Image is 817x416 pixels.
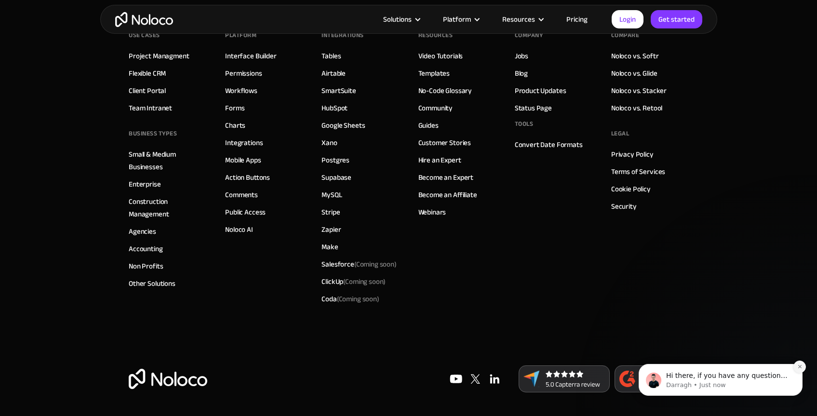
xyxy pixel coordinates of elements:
[225,188,258,201] a: Comments
[321,241,338,253] a: Make
[321,102,348,114] a: HubSpot
[337,292,379,306] span: (Coming soon)
[624,303,817,411] iframe: Intercom notifications message
[515,67,528,80] a: Blog
[321,136,337,149] a: Xano
[129,178,161,190] a: Enterprise
[554,13,600,26] a: Pricing
[129,195,206,220] a: Construction Management
[321,275,386,288] div: ClickUp
[490,13,554,26] div: Resources
[371,13,431,26] div: Solutions
[321,154,349,166] a: Postgres
[418,171,474,184] a: Become an Expert
[225,67,262,80] a: Permissions
[418,84,472,97] a: No-Code Glossary
[225,84,257,97] a: Workflows
[225,136,263,149] a: Integrations
[129,225,156,238] a: Agencies
[611,67,657,80] a: Noloco vs. Glide
[515,102,552,114] a: Status Page
[612,10,643,28] a: Login
[418,154,461,166] a: Hire an Expert
[321,84,356,97] a: SmartSuite
[515,50,528,62] a: Jobs
[42,78,166,86] p: Message from Darragh, sent Just now
[651,10,702,28] a: Get started
[225,223,253,236] a: Noloco AI
[418,50,463,62] a: Video Tutorials
[321,119,365,132] a: Google Sheets
[418,119,439,132] a: Guides
[515,138,583,151] a: Convert Date Formats
[431,13,490,26] div: Platform
[321,258,397,270] div: Salesforce
[321,171,351,184] a: Supabase
[225,119,245,132] a: Charts
[321,67,346,80] a: Airtable
[169,57,182,70] button: Dismiss notification
[22,69,37,85] img: Profile image for Darragh
[321,293,379,305] div: Coda
[225,102,244,114] a: Forms
[354,257,397,271] span: (Coming soon)
[383,13,412,26] div: Solutions
[321,223,341,236] a: Zapier
[611,126,629,141] div: Legal
[418,102,453,114] a: Community
[225,50,276,62] a: Interface Builder
[418,206,446,218] a: Webinars
[418,188,477,201] a: Become an Affiliate
[321,206,340,218] a: Stripe
[611,50,659,62] a: Noloco vs. Softr
[129,277,175,290] a: Other Solutions
[225,171,270,184] a: Action Buttons
[443,13,471,26] div: Platform
[515,84,566,97] a: Product Updates
[515,117,534,131] div: Tools
[225,154,261,166] a: Mobile Apps
[129,242,163,255] a: Accounting
[129,126,177,141] div: BUSINESS TYPES
[321,188,342,201] a: MySQL
[611,200,637,213] a: Security
[611,102,662,114] a: Noloco vs. Retool
[343,275,386,288] span: (Coming soon)
[129,260,163,272] a: Non Profits
[14,61,178,93] div: message notification from Darragh, Just now. Hi there, if you have any questions about our pricin...
[321,50,341,62] a: Tables
[129,102,172,114] a: Team Intranet
[611,148,654,161] a: Privacy Policy
[611,165,665,178] a: Terms of Services
[115,12,173,27] a: home
[129,84,166,97] a: Client Portal
[502,13,535,26] div: Resources
[418,136,471,149] a: Customer Stories
[418,67,450,80] a: Templates
[129,50,189,62] a: Project Managment
[611,84,667,97] a: Noloco vs. Stacker
[225,206,266,218] a: Public Access
[611,183,651,195] a: Cookie Policy
[42,68,166,78] p: Hi there, if you have any questions about our pricing, just let us know! Darragh
[129,148,206,173] a: Small & Medium Businesses
[129,67,166,80] a: Flexible CRM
